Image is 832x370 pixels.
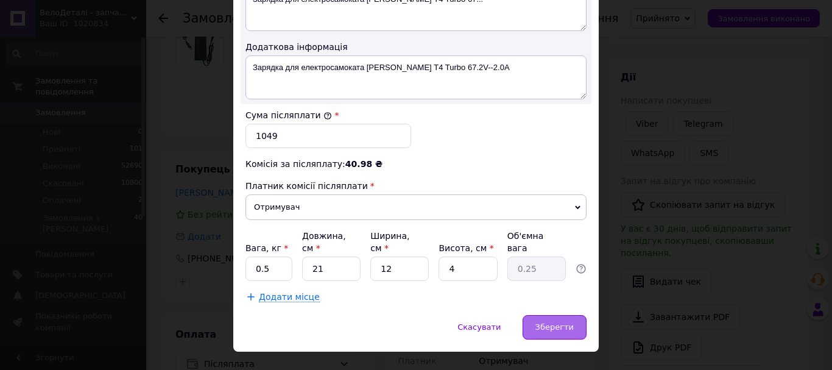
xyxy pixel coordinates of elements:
label: Вага, кг [245,243,288,253]
span: 40.98 ₴ [345,159,383,169]
label: Довжина, см [302,231,346,253]
span: Скасувати [457,322,501,332]
span: Отримувач [245,194,587,220]
div: Додаткова інформація [245,41,587,53]
label: Ширина, см [370,231,409,253]
span: Зберегти [535,322,574,332]
div: Комісія за післяплату: [245,158,587,170]
span: Платник комісії післяплати [245,181,368,191]
textarea: Зарядка для електросамоката [PERSON_NAME] T4 Turbo 67.2V--2.0A [245,55,587,99]
label: Сума післяплати [245,110,332,120]
label: Висота, см [439,243,493,253]
div: Об'ємна вага [507,230,566,254]
span: Додати місце [259,292,320,302]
